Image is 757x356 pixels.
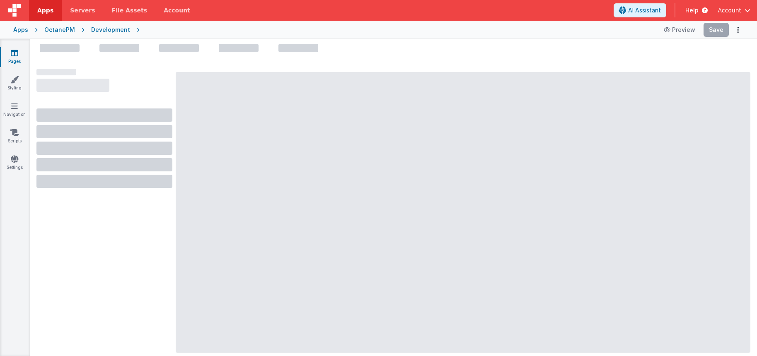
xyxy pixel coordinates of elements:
[628,6,661,14] span: AI Assistant
[13,26,28,34] div: Apps
[718,6,750,14] button: Account
[614,3,666,17] button: AI Assistant
[685,6,699,14] span: Help
[732,24,744,36] button: Options
[37,6,53,14] span: Apps
[112,6,148,14] span: File Assets
[704,23,729,37] button: Save
[70,6,95,14] span: Servers
[718,6,741,14] span: Account
[91,26,130,34] div: Development
[659,23,700,36] button: Preview
[44,26,75,34] div: OctanePM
